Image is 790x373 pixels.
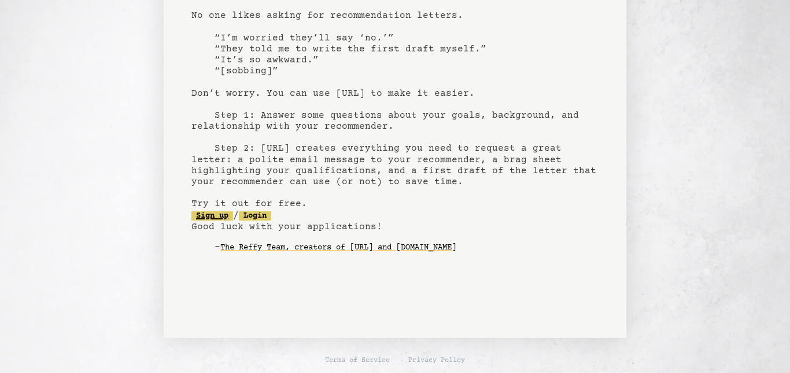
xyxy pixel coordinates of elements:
[220,238,456,257] a: The Reffy Team, creators of [URL] and [DOMAIN_NAME]
[408,356,465,365] a: Privacy Policy
[215,242,599,253] div: -
[239,211,271,221] a: Login
[191,211,233,221] a: Sign up
[325,356,390,365] a: Terms of Service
